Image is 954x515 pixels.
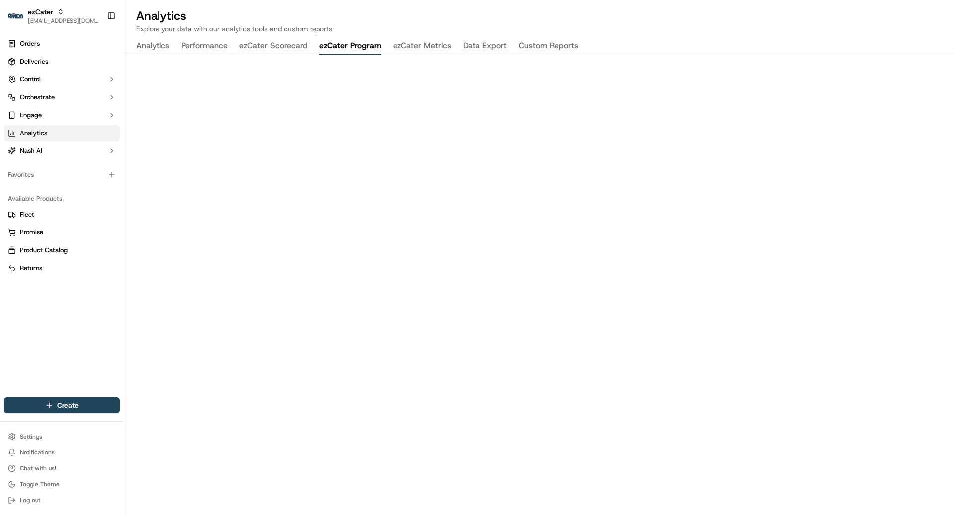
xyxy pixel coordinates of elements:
[4,242,120,258] button: Product Catalog
[8,246,116,255] a: Product Catalog
[20,246,68,255] span: Product Catalog
[136,24,942,34] p: Explore your data with our analytics tools and custom reports
[4,397,120,413] button: Create
[4,36,120,52] a: Orders
[57,400,79,410] span: Create
[20,57,48,66] span: Deliveries
[20,264,42,273] span: Returns
[4,89,120,105] button: Orchestrate
[124,55,954,515] iframe: ezCater Program
[8,210,116,219] a: Fleet
[4,430,120,443] button: Settings
[20,129,47,138] span: Analytics
[463,38,507,55] button: Data Export
[20,147,42,155] span: Nash AI
[4,107,120,123] button: Engage
[4,461,120,475] button: Chat with us!
[4,167,120,183] div: Favorites
[20,93,55,102] span: Orchestrate
[319,38,381,55] button: ezCater Program
[20,496,40,504] span: Log out
[20,480,60,488] span: Toggle Theme
[4,54,120,70] a: Deliveries
[20,111,42,120] span: Engage
[4,493,120,507] button: Log out
[8,228,116,237] a: Promise
[4,477,120,491] button: Toggle Theme
[4,207,120,222] button: Fleet
[4,260,120,276] button: Returns
[4,125,120,141] a: Analytics
[20,39,40,48] span: Orders
[519,38,578,55] button: Custom Reports
[181,38,228,55] button: Performance
[136,8,942,24] h2: Analytics
[4,445,120,459] button: Notifications
[28,17,99,25] button: [EMAIL_ADDRESS][DOMAIN_NAME]
[20,210,34,219] span: Fleet
[4,4,103,28] button: ezCaterezCater[EMAIL_ADDRESS][DOMAIN_NAME]
[20,75,41,84] span: Control
[20,464,56,472] span: Chat with us!
[239,38,308,55] button: ezCater Scorecard
[4,72,120,87] button: Control
[8,13,24,19] img: ezCater
[4,143,120,159] button: Nash AI
[136,38,169,55] button: Analytics
[8,264,116,273] a: Returns
[20,433,42,441] span: Settings
[28,7,53,17] button: ezCater
[20,228,43,237] span: Promise
[20,448,55,456] span: Notifications
[393,38,451,55] button: ezCater Metrics
[4,191,120,207] div: Available Products
[4,224,120,240] button: Promise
